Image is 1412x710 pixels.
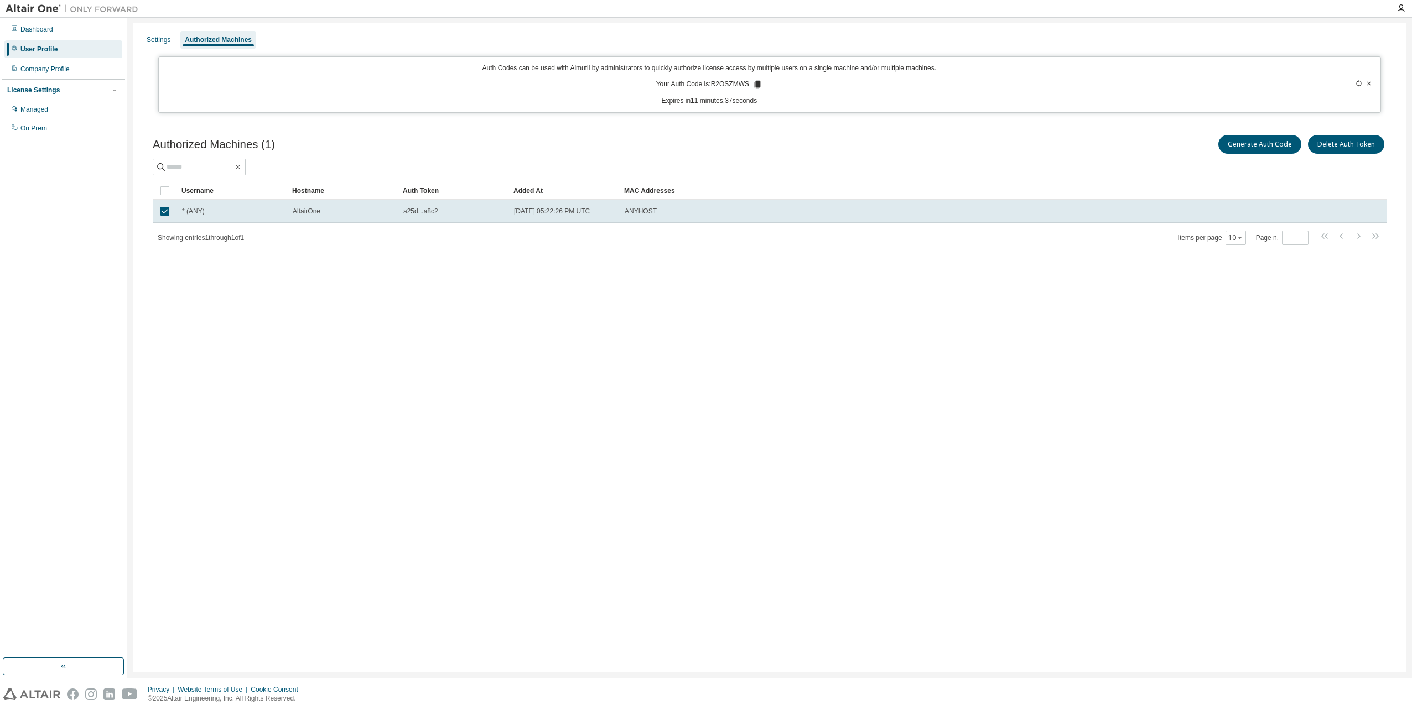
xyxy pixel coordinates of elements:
button: 10 [1228,233,1243,242]
div: Company Profile [20,65,70,74]
span: [DATE] 05:22:26 PM UTC [514,207,590,216]
img: Altair One [6,3,144,14]
p: Your Auth Code is: R2OSZMWS [656,80,762,90]
div: Added At [513,182,615,200]
div: Cookie Consent [251,685,304,694]
img: instagram.svg [85,688,97,700]
button: Delete Auth Token [1308,135,1384,154]
img: facebook.svg [67,688,79,700]
span: * (ANY) [182,207,205,216]
div: MAC Addresses [624,182,1270,200]
div: Authorized Machines [185,35,252,44]
div: Hostname [292,182,394,200]
div: User Profile [20,45,58,54]
div: Auth Token [403,182,505,200]
div: Website Terms of Use [178,685,251,694]
div: Settings [147,35,170,44]
span: Items per page [1178,231,1246,245]
div: Privacy [148,685,178,694]
p: Expires in 11 minutes, 37 seconds [165,96,1253,106]
span: a25d...a8c2 [403,207,438,216]
p: © 2025 Altair Engineering, Inc. All Rights Reserved. [148,694,305,703]
div: Dashboard [20,25,53,34]
img: youtube.svg [122,688,138,700]
div: On Prem [20,124,47,133]
img: altair_logo.svg [3,688,60,700]
span: Page n. [1256,231,1309,245]
span: AltairOne [293,207,320,216]
img: linkedin.svg [103,688,115,700]
span: ANYHOST [625,207,657,216]
button: Generate Auth Code [1218,135,1301,154]
div: Username [181,182,283,200]
div: License Settings [7,86,60,95]
span: Showing entries 1 through 1 of 1 [158,234,244,242]
span: Authorized Machines (1) [153,138,275,151]
div: Managed [20,105,48,114]
p: Auth Codes can be used with Almutil by administrators to quickly authorize license access by mult... [165,64,1253,73]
